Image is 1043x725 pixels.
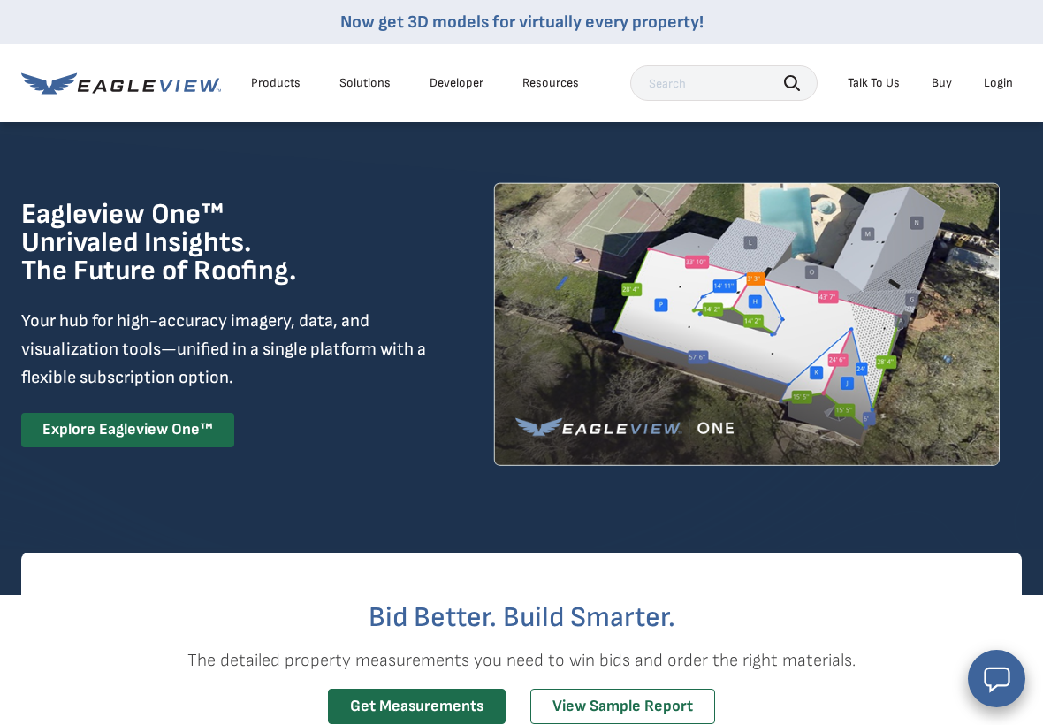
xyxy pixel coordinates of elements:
p: Your hub for high-accuracy imagery, data, and visualization tools—unified in a single platform wi... [21,307,430,392]
h2: Bid Better. Build Smarter. [21,604,1022,632]
input: Search [630,65,818,101]
div: Solutions [339,75,391,91]
a: Buy [932,75,952,91]
div: Resources [522,75,579,91]
div: Products [251,75,301,91]
a: Get Measurements [328,689,506,725]
a: Now get 3D models for virtually every property! [340,11,704,33]
p: The detailed property measurements you need to win bids and order the right materials. [21,646,1022,675]
a: Developer [430,75,483,91]
h1: Eagleview One™ Unrivaled Insights. The Future of Roofing. [21,201,386,286]
div: Talk To Us [848,75,900,91]
a: Explore Eagleview One™ [21,413,234,447]
a: View Sample Report [530,689,715,725]
div: Login [984,75,1013,91]
button: Open chat window [968,650,1025,707]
